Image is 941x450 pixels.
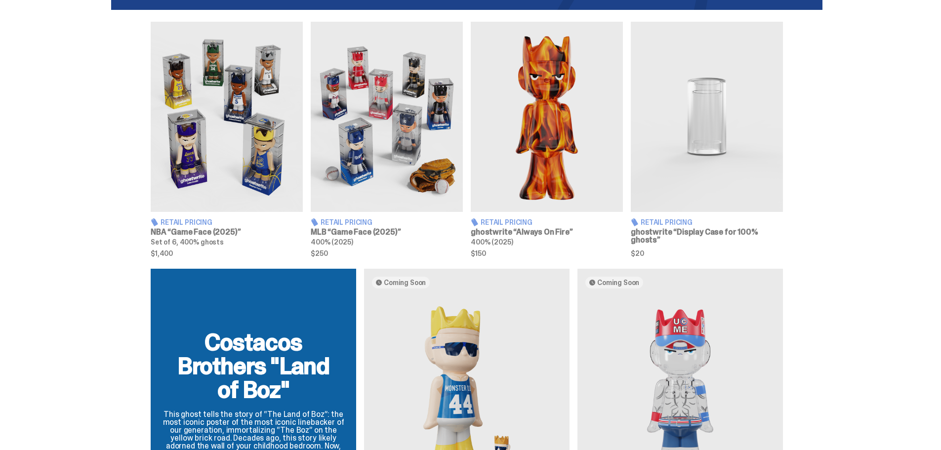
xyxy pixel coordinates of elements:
[321,219,372,226] span: Retail Pricing
[471,22,623,257] a: Always On Fire Retail Pricing
[311,22,463,212] img: Game Face (2025)
[311,228,463,236] h3: MLB “Game Face (2025)”
[631,22,783,257] a: Display Case for 100% ghosts Retail Pricing
[471,238,513,246] span: 400% (2025)
[597,279,639,286] span: Coming Soon
[631,22,783,212] img: Display Case for 100% ghosts
[163,330,344,402] h2: Costacos Brothers "Land of Boz"
[471,22,623,212] img: Always On Fire
[481,219,532,226] span: Retail Pricing
[311,238,353,246] span: 400% (2025)
[471,228,623,236] h3: ghostwrite “Always On Fire”
[161,219,212,226] span: Retail Pricing
[311,250,463,257] span: $250
[151,22,303,257] a: Game Face (2025) Retail Pricing
[151,228,303,236] h3: NBA “Game Face (2025)”
[631,228,783,244] h3: ghostwrite “Display Case for 100% ghosts”
[631,250,783,257] span: $20
[471,250,623,257] span: $150
[641,219,693,226] span: Retail Pricing
[151,238,224,246] span: Set of 6, 400% ghosts
[311,22,463,257] a: Game Face (2025) Retail Pricing
[384,279,426,286] span: Coming Soon
[151,250,303,257] span: $1,400
[151,22,303,212] img: Game Face (2025)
